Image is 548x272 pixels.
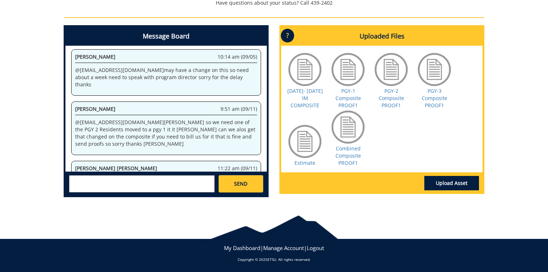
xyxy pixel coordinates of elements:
p: ? [281,29,294,42]
textarea: messageToSend [69,175,215,192]
a: [DATE]- [DATE] IM COMPOSITE [287,87,323,109]
a: PGY-1 Composite PROOF1 [335,87,361,109]
span: 10:14 am (09/05) [218,53,257,60]
a: PGY-3 Composite PROOF1 [422,87,447,109]
span: [PERSON_NAME] [75,105,115,112]
span: 11:22 am (09/11) [218,165,257,172]
a: Logout [307,244,324,251]
h4: Uploaded Files [281,27,483,46]
p: @ [EMAIL_ADDRESS][DOMAIN_NAME] may have a change on this so need about a week need to speak with ... [75,67,257,88]
a: Manage Account [263,244,304,251]
a: Estimate [294,159,315,166]
a: My Dashboard [224,244,260,251]
a: PGY-2 Composite PROOF1 [379,87,404,109]
span: 9:51 am (09/11) [220,105,257,113]
a: SEND [219,175,263,192]
a: Upload Asset [424,176,479,190]
span: [PERSON_NAME] [PERSON_NAME] [75,165,157,172]
a: Combined Composite PROOF1 [335,145,361,166]
span: SEND [234,180,247,187]
h4: Message Board [65,27,267,46]
a: ETSU [268,257,276,262]
p: @ [EMAIL_ADDRESS][DOMAIN_NAME] [PERSON_NAME] so we need one of the PGY 2 Residents moved to a pgy... [75,119,257,148]
span: [PERSON_NAME] [75,53,115,60]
